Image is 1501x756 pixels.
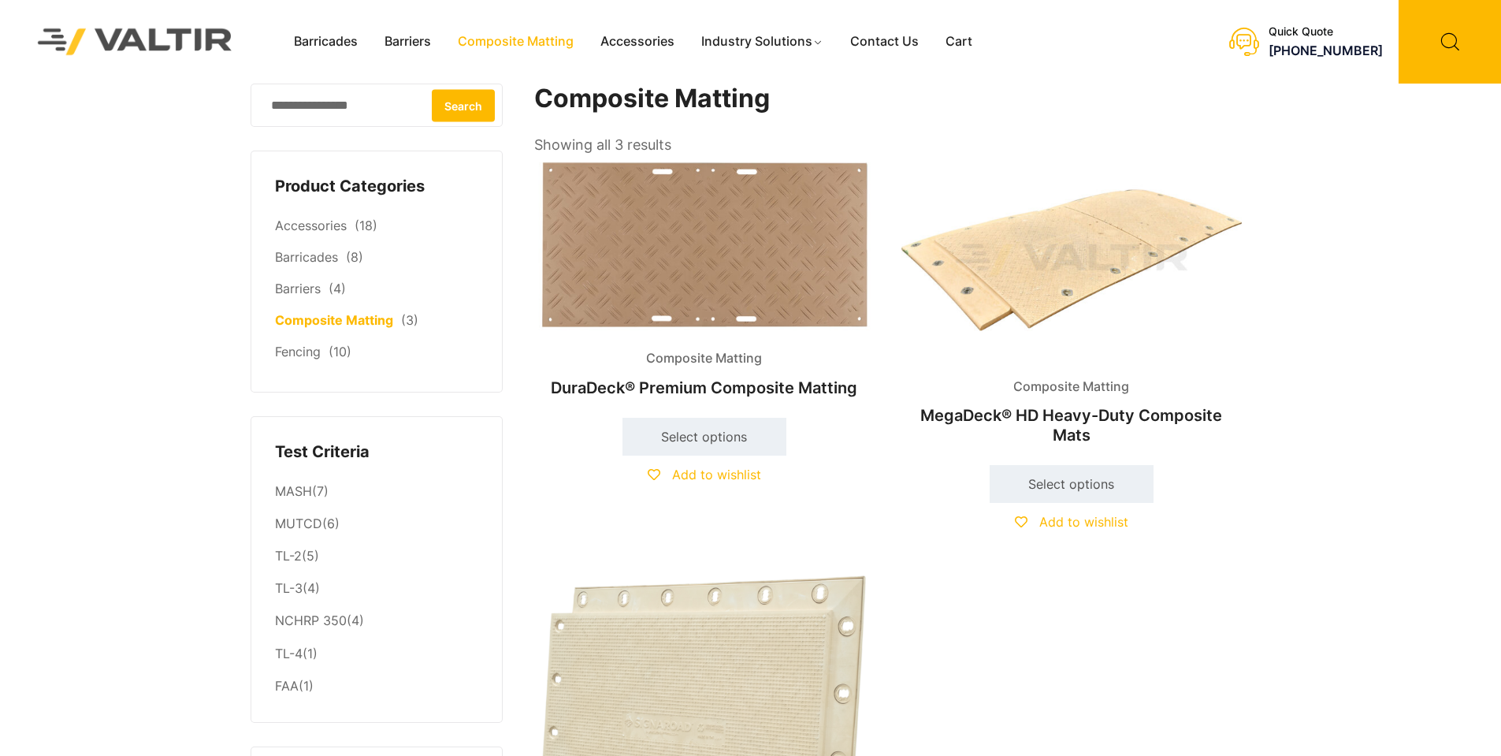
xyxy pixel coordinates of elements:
a: Composite Matting [275,312,393,328]
span: (8) [346,249,363,265]
a: Composite MattingMegaDeck® HD Heavy-Duty Composite Mats [901,158,1242,452]
a: TL-2 [275,548,302,564]
img: Valtir Rentals [17,8,253,75]
a: Barricades [281,30,371,54]
a: Composite MattingDuraDeck® Premium Composite Matting [534,158,875,405]
h4: Product Categories [275,175,478,199]
a: NCHRP 350 [275,613,347,628]
p: Showing all 3 results [534,132,671,158]
span: Composite Matting [634,347,774,371]
li: (1) [275,670,478,698]
a: MUTCD [275,516,322,531]
a: Fencing [275,344,321,359]
span: (4) [329,281,346,296]
button: Search [432,89,495,121]
a: Industry Solutions [688,30,837,54]
li: (4) [275,605,478,638]
span: Add to wishlist [1039,514,1128,530]
span: Composite Matting [1001,375,1141,399]
a: Accessories [587,30,688,54]
a: Contact Us [837,30,932,54]
span: Add to wishlist [672,467,761,482]
a: Barriers [275,281,321,296]
li: (5) [275,541,478,573]
span: (10) [329,344,351,359]
a: FAA [275,678,299,694]
a: MASH [275,483,312,499]
a: Composite Matting [444,30,587,54]
a: Select options for “MegaDeck® HD Heavy-Duty Composite Mats” [990,465,1154,503]
li: (1) [275,638,478,670]
span: (18) [355,218,377,233]
li: (6) [275,508,478,541]
a: Barriers [371,30,444,54]
a: [PHONE_NUMBER] [1269,43,1383,58]
a: TL-4 [275,646,303,661]
li: (4) [275,573,478,605]
h2: MegaDeck® HD Heavy-Duty Composite Mats [901,398,1242,452]
a: Barricades [275,249,338,265]
a: Cart [932,30,986,54]
li: (7) [275,475,478,508]
a: Add to wishlist [1015,514,1128,530]
h4: Test Criteria [275,441,478,464]
a: Select options for “DuraDeck® Premium Composite Matting” [622,418,786,456]
div: Quick Quote [1269,25,1383,39]
a: TL-3 [275,580,303,596]
h2: DuraDeck® Premium Composite Matting [534,371,875,405]
a: Accessories [275,218,347,233]
a: Add to wishlist [648,467,761,482]
span: (3) [401,312,418,328]
h1: Composite Matting [534,84,1243,114]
